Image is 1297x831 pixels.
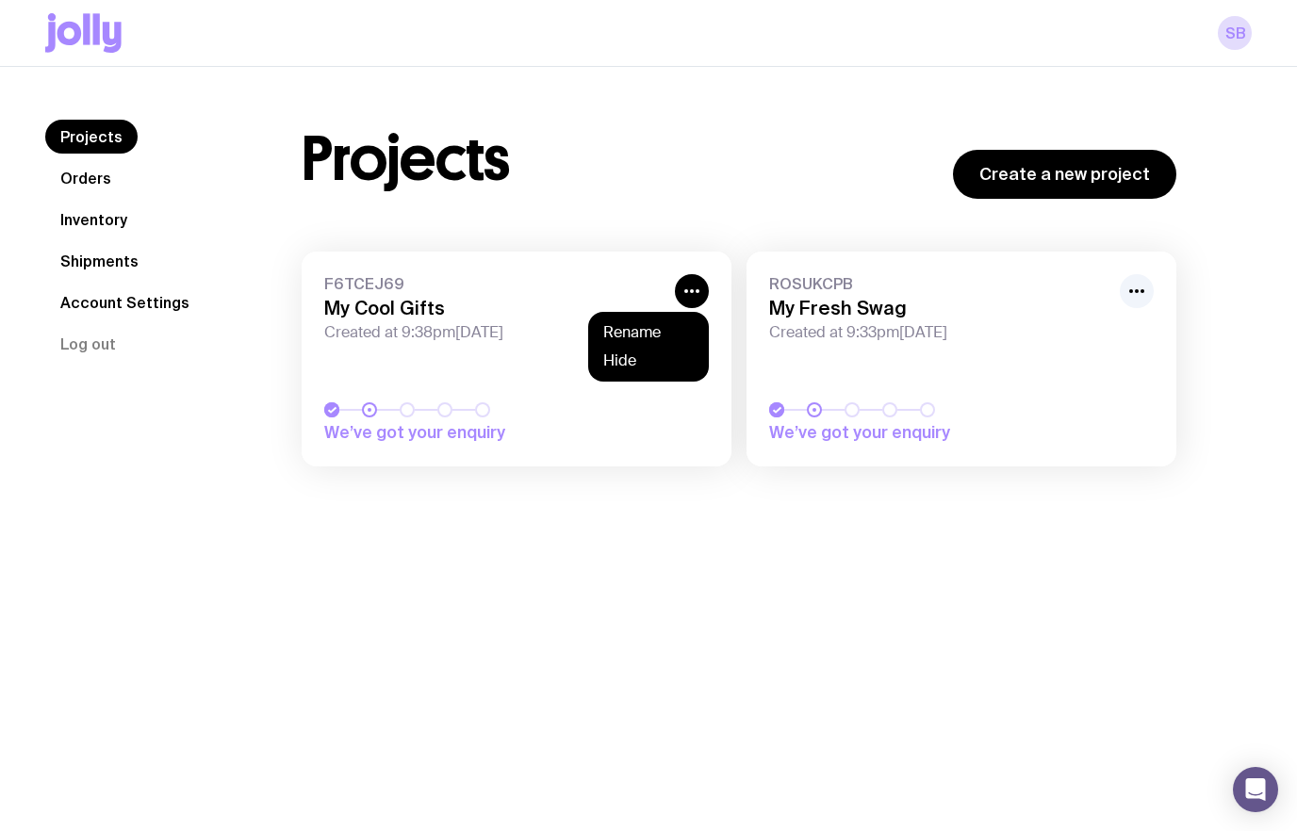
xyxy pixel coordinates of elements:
a: Orders [45,161,126,195]
h3: My Fresh Swag [769,297,1108,319]
button: Hide [603,351,694,370]
a: Projects [45,120,138,154]
span: ROSUKCPB [769,274,1108,293]
a: Shipments [45,244,154,278]
button: Log out [45,327,131,361]
a: ROSUKCPBMy Fresh SwagCreated at 9:33pm[DATE]We’ve got your enquiry [747,252,1176,466]
span: Created at 9:33pm[DATE] [769,323,1108,342]
h3: My Cool Gifts [324,297,664,319]
h1: Projects [302,129,510,189]
a: Inventory [45,203,142,236]
span: F6TCEJ69 [324,274,664,293]
span: We’ve got your enquiry [769,421,1033,444]
span: Created at 9:38pm[DATE] [324,323,664,342]
a: F6TCEJ69My Cool GiftsCreated at 9:38pm[DATE]We’ve got your enquiry [302,252,731,466]
a: Account Settings [45,285,205,319]
button: Rename [603,323,694,342]
a: SB [1218,16,1252,50]
a: Create a new project [953,150,1176,199]
span: We’ve got your enquiry [324,421,588,444]
div: Open Intercom Messenger [1233,767,1278,812]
